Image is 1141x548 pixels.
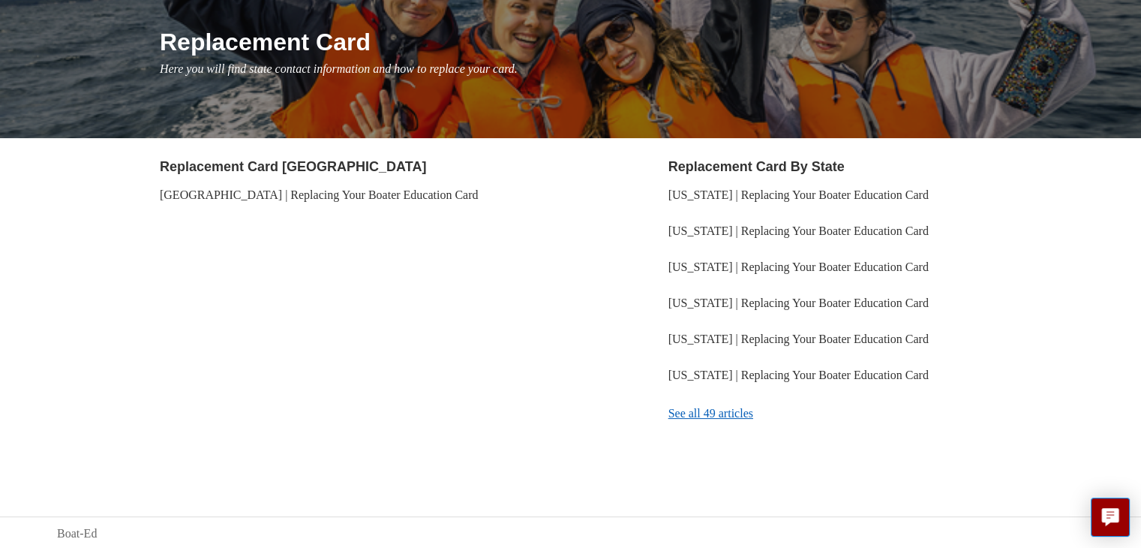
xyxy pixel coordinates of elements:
[668,333,929,345] a: [US_STATE] | Replacing Your Boater Education Card
[668,297,929,309] a: [US_STATE] | Replacing Your Boater Education Card
[668,188,929,201] a: [US_STATE] | Replacing Your Boater Education Card
[160,60,1084,78] p: Here you will find state contact information and how to replace your card.
[160,159,426,174] a: Replacement Card [GEOGRAPHIC_DATA]
[57,525,97,543] a: Boat-Ed
[668,159,845,174] a: Replacement Card By State
[1091,498,1130,537] button: Live chat
[668,369,929,381] a: [US_STATE] | Replacing Your Boater Education Card
[668,260,929,273] a: [US_STATE] | Replacing Your Boater Education Card
[160,24,1084,60] h1: Replacement Card
[668,224,929,237] a: [US_STATE] | Replacing Your Boater Education Card
[668,393,1084,434] a: See all 49 articles
[160,188,479,201] a: [GEOGRAPHIC_DATA] | Replacing Your Boater Education Card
